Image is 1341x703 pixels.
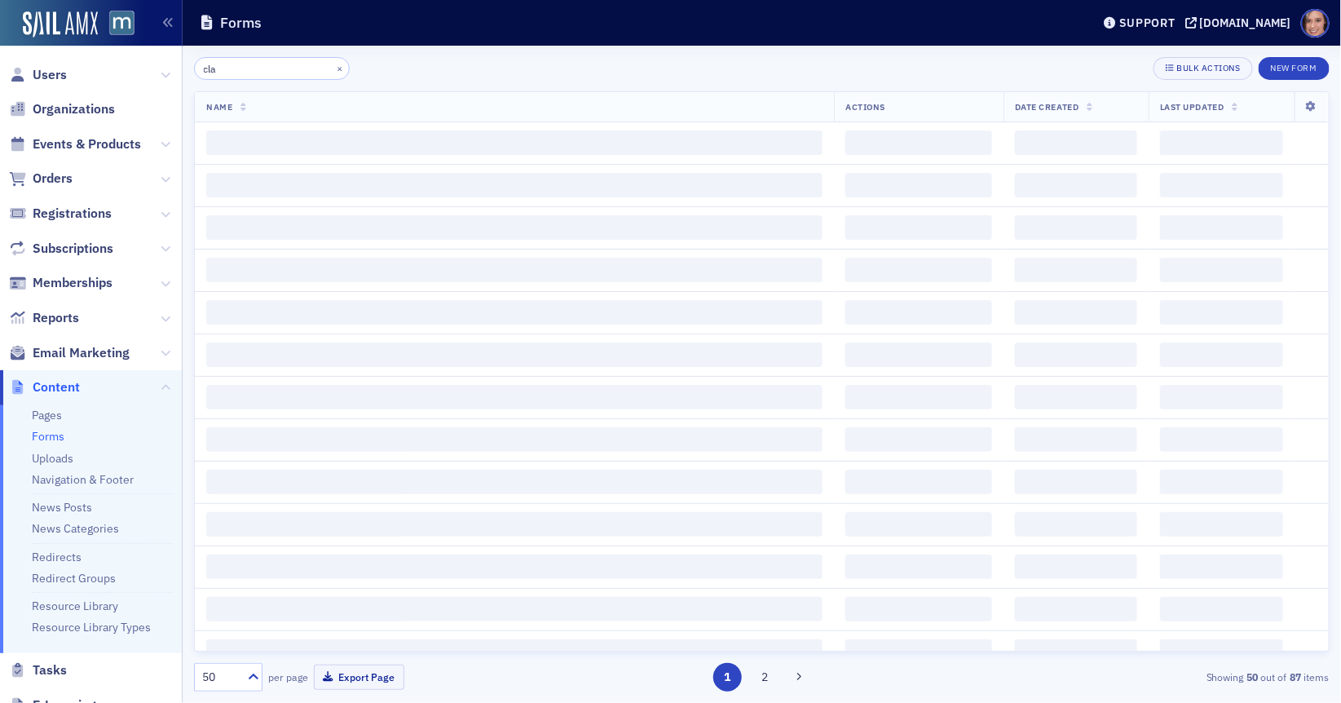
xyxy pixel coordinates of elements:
span: ‌ [206,215,823,240]
span: Tasks [33,661,67,679]
a: News Categories [32,521,119,536]
span: ‌ [206,300,823,325]
a: Memberships [9,274,112,292]
span: ‌ [845,173,992,197]
a: Orders [9,170,73,188]
span: ‌ [1160,512,1283,537]
a: Uploads [32,451,73,466]
span: ‌ [1160,173,1283,197]
a: Tasks [9,661,67,679]
strong: 50 [1244,670,1261,684]
span: ‌ [1015,385,1137,409]
span: ‌ [1160,215,1283,240]
a: News Posts [32,500,92,515]
span: Email Marketing [33,344,130,362]
strong: 87 [1287,670,1304,684]
span: ‌ [1160,470,1283,494]
span: ‌ [845,427,992,452]
span: ‌ [1015,343,1137,367]
span: Profile [1301,9,1330,38]
span: Content [33,378,80,396]
span: ‌ [1160,427,1283,452]
span: Last Updated [1160,101,1224,113]
span: ‌ [1160,639,1283,664]
span: ‌ [845,555,992,579]
span: Organizations [33,100,115,118]
a: Resource Library [32,599,118,613]
button: × [333,60,347,75]
span: ‌ [206,130,823,155]
span: ‌ [1160,300,1283,325]
span: Subscriptions [33,240,113,258]
a: New Form [1259,60,1330,74]
a: Redirect Groups [32,571,116,586]
img: SailAMX [109,11,135,36]
a: Reports [9,309,79,327]
a: Pages [32,408,62,422]
a: Registrations [9,205,112,223]
span: ‌ [845,300,992,325]
span: ‌ [1160,597,1283,621]
label: per page [268,670,308,684]
a: Email Marketing [9,344,130,362]
a: Subscriptions [9,240,113,258]
span: ‌ [845,512,992,537]
span: ‌ [1015,258,1137,282]
a: View Homepage [98,11,135,38]
span: Users [33,66,67,84]
a: Users [9,66,67,84]
span: ‌ [1015,427,1137,452]
span: ‌ [845,639,992,664]
span: Registrations [33,205,112,223]
span: ‌ [845,597,992,621]
span: Date Created [1015,101,1079,113]
a: Resource Library Types [32,620,151,634]
span: ‌ [206,427,823,452]
span: ‌ [1160,555,1283,579]
span: ‌ [1015,639,1137,664]
span: ‌ [206,258,823,282]
span: Actions [845,101,885,113]
div: 50 [202,669,238,686]
button: 2 [750,663,779,692]
button: [DOMAIN_NAME] [1185,17,1297,29]
div: Showing out of items [963,670,1330,684]
span: ‌ [845,385,992,409]
span: ‌ [206,173,823,197]
span: ‌ [206,597,823,621]
div: Support [1119,15,1176,30]
span: ‌ [845,343,992,367]
span: ‌ [1015,555,1137,579]
input: Search… [194,57,350,80]
span: ‌ [1160,130,1283,155]
span: Events & Products [33,135,141,153]
span: ‌ [1015,173,1137,197]
a: Redirects [32,550,82,564]
span: ‌ [845,130,992,155]
div: Bulk Actions [1176,64,1240,73]
span: ‌ [1015,512,1137,537]
span: Orders [33,170,73,188]
span: ‌ [1015,215,1137,240]
a: Organizations [9,100,115,118]
a: Content [9,378,80,396]
span: ‌ [206,555,823,579]
a: Forms [32,429,64,444]
span: ‌ [1160,258,1283,282]
span: ‌ [206,343,823,367]
span: ‌ [1015,470,1137,494]
button: Export Page [314,665,404,690]
button: New Form [1259,57,1330,80]
span: ‌ [1015,300,1137,325]
span: Name [206,101,232,113]
span: ‌ [206,639,823,664]
span: Reports [33,309,79,327]
span: ‌ [1015,597,1137,621]
a: Navigation & Footer [32,472,134,487]
span: ‌ [206,470,823,494]
span: ‌ [1160,343,1283,367]
span: ‌ [845,470,992,494]
span: ‌ [1160,385,1283,409]
a: Events & Products [9,135,141,153]
div: [DOMAIN_NAME] [1200,15,1291,30]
